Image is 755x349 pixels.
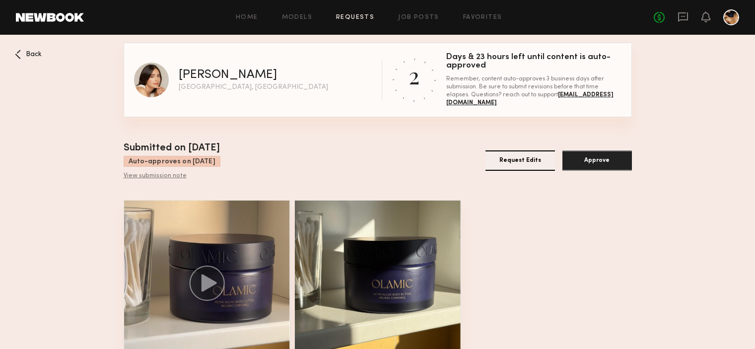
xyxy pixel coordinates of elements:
[179,69,277,81] div: [PERSON_NAME]
[409,60,419,90] div: 2
[134,63,169,97] img: Melanie R profile picture.
[398,14,439,21] a: Job Posts
[179,84,328,91] div: [GEOGRAPHIC_DATA], [GEOGRAPHIC_DATA]
[562,150,632,171] button: Approve
[446,53,621,70] div: Days & 23 hours left until content is auto-approved
[236,14,258,21] a: Home
[124,141,220,156] div: Submitted on [DATE]
[485,150,555,171] button: Request Edits
[336,14,374,21] a: Requests
[282,14,312,21] a: Models
[124,172,220,180] div: View submission note
[446,75,621,107] div: Remember, content auto-approves 3 business days after submission. Be sure to submit revisions bef...
[124,156,220,167] div: Auto-approves on [DATE]
[26,51,42,58] span: Back
[463,14,502,21] a: Favorites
